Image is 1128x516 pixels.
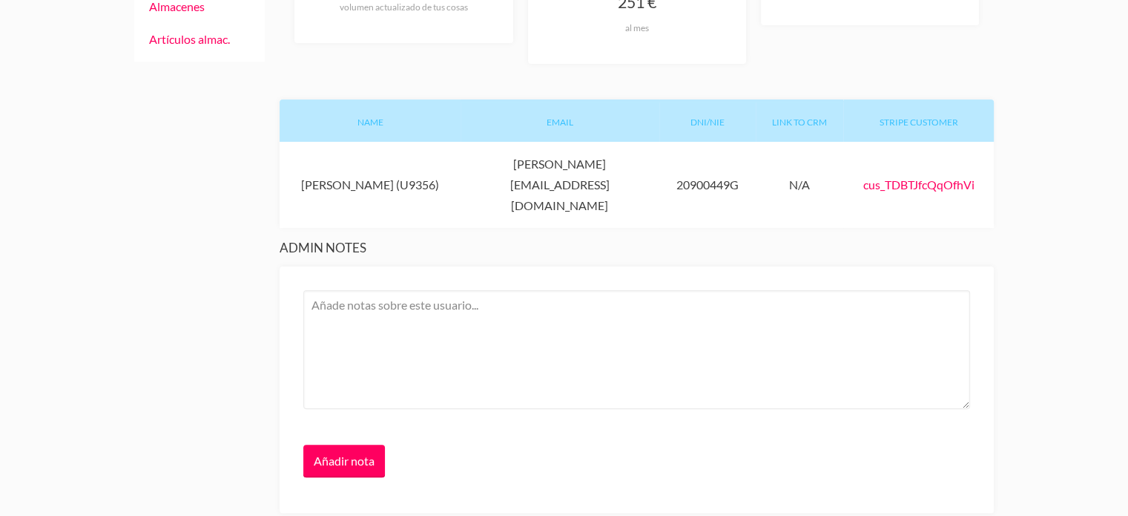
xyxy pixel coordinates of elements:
div: DNI/NIE [659,99,756,142]
div: Link to CRM [756,99,843,142]
div: [PERSON_NAME] (U9356) [280,142,461,228]
input: Añadir nota [303,445,385,477]
div: Name [280,99,461,142]
div: Stripe customer [843,99,994,142]
div: volumen actualizado de tus cosas [318,1,489,13]
div: Email [461,99,659,142]
a: Artículos almac. [149,32,230,46]
div: [PERSON_NAME][EMAIL_ADDRESS][DOMAIN_NAME] [461,142,659,228]
a: cus_TDBTJfcQqOfhVi [863,177,974,192]
div: N/A [756,142,843,228]
div: 20900449G [659,142,756,228]
div: al mes [552,22,722,34]
h3: Admin notes [280,240,994,255]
